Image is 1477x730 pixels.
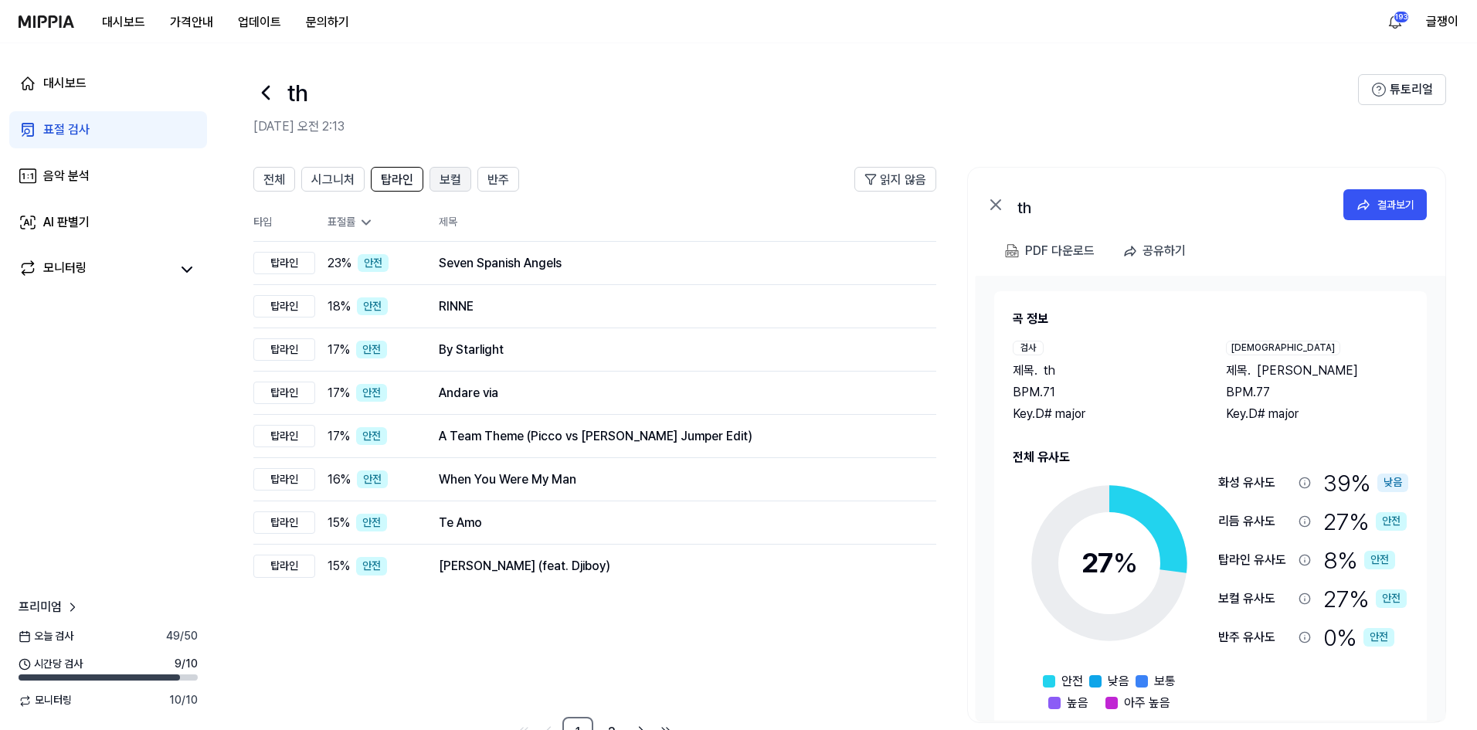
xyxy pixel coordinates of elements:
[1383,9,1407,34] button: 알림193
[43,259,87,280] div: 모니터링
[356,427,387,446] div: 안전
[253,252,315,275] div: 탑라인
[253,555,315,578] div: 탑라인
[263,171,285,189] span: 전체
[301,167,365,192] button: 시그니처
[439,254,912,273] div: Seven Spanish Angels
[430,167,471,192] button: 보컬
[1113,546,1138,579] span: %
[976,276,1445,721] a: 곡 정보검사제목.thBPM.71Key.D# major[DEMOGRAPHIC_DATA]제목.[PERSON_NAME]BPM.77Key.D# major전체 유사도27%안전낮음보통높...
[356,341,387,359] div: 안전
[1323,582,1407,615] div: 27 %
[1323,621,1394,654] div: 0 %
[439,427,912,446] div: A Team Theme (Picco vs [PERSON_NAME] Jumper Edit)
[439,204,936,241] th: 제목
[1364,551,1395,569] div: 안전
[1002,236,1098,267] button: PDF 다운로드
[357,297,388,316] div: 안전
[1394,11,1409,23] div: 193
[1005,244,1019,258] img: PDF Download
[19,657,83,672] span: 시간당 검사
[1218,551,1292,569] div: 탑라인 유사도
[1323,467,1408,499] div: 39 %
[253,468,315,491] div: 탑라인
[1386,12,1404,31] img: 알림
[169,693,198,708] span: 10 / 10
[1257,362,1358,380] span: [PERSON_NAME]
[381,171,413,189] span: 탑라인
[175,657,198,672] span: 9 / 10
[1013,448,1408,467] h2: 전체 유사도
[1061,672,1083,691] span: 안전
[1013,362,1037,380] span: 제목 .
[1376,589,1407,608] div: 안전
[253,295,315,318] div: 탑라인
[440,171,461,189] span: 보컬
[1218,628,1292,647] div: 반주 유사도
[19,15,74,28] img: logo
[328,557,350,576] span: 15 %
[253,511,315,535] div: 탑라인
[311,171,355,189] span: 시그니처
[1154,672,1176,691] span: 보통
[1013,383,1195,402] div: BPM. 71
[19,629,73,644] span: 오늘 검사
[43,213,90,232] div: AI 판별기
[1226,383,1408,402] div: BPM. 77
[1323,505,1407,538] div: 27 %
[439,557,912,576] div: [PERSON_NAME] (feat. Djiboy)
[253,338,315,362] div: 탑라인
[9,111,207,148] a: 표절 검사
[439,297,912,316] div: RINNE
[253,167,295,192] button: 전체
[328,254,351,273] span: 23 %
[1226,362,1251,380] span: 제목 .
[328,514,350,532] span: 15 %
[1013,405,1195,423] div: Key. D# major
[1218,474,1292,492] div: 화성 유사도
[328,297,351,316] span: 18 %
[439,341,912,359] div: By Starlight
[1044,362,1055,380] span: th
[487,171,509,189] span: 반주
[43,74,87,93] div: 대시보드
[226,1,294,43] a: 업데이트
[357,470,388,489] div: 안전
[1143,241,1186,261] div: 공유하기
[19,598,80,616] a: 프리미엄
[1067,694,1088,712] span: 높음
[43,167,90,185] div: 음악 분석
[1323,544,1395,576] div: 8 %
[880,171,926,189] span: 읽지 않음
[1358,74,1446,105] button: 튜토리얼
[1013,341,1044,355] div: 검사
[1081,542,1138,584] div: 27
[253,117,1358,136] h2: [DATE] 오전 2:13
[19,598,62,616] span: 프리미엄
[1343,189,1427,220] button: 결과보기
[439,470,912,489] div: When You Were My Man
[253,204,315,242] th: 타입
[1226,405,1408,423] div: Key. D# major
[328,215,414,230] div: 표절률
[356,514,387,532] div: 안전
[1108,672,1129,691] span: 낮음
[166,629,198,644] span: 49 / 50
[19,259,170,280] a: 모니터링
[356,384,387,402] div: 안전
[226,7,294,38] button: 업데이트
[439,514,912,532] div: Te Amo
[294,7,362,38] button: 문의하기
[1426,12,1458,31] button: 글쟁이
[1017,195,1326,214] div: th
[90,7,158,38] button: 대시보드
[1116,236,1198,267] button: 공유하기
[9,65,207,102] a: 대시보드
[1218,589,1292,608] div: 보컬 유사도
[1377,474,1408,492] div: 낮음
[356,557,387,576] div: 안전
[854,167,936,192] button: 읽지 않음
[439,384,912,402] div: Andare via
